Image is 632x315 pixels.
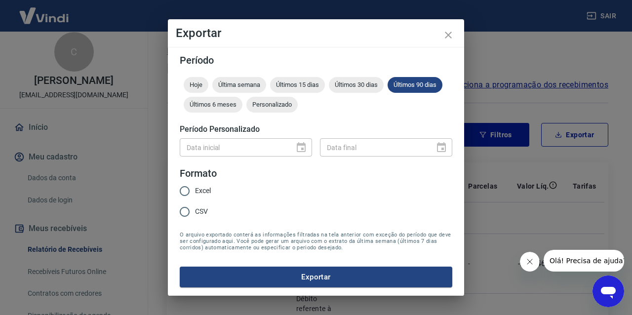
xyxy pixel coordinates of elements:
[520,252,540,272] iframe: Fechar mensagem
[388,77,442,93] div: Últimos 90 dias
[180,267,452,287] button: Exportar
[246,97,298,113] div: Personalizado
[195,186,211,196] span: Excel
[544,250,624,272] iframe: Mensagem da empresa
[6,7,83,15] span: Olá! Precisa de ajuda?
[195,206,208,217] span: CSV
[212,81,266,88] span: Última semana
[212,77,266,93] div: Última semana
[436,23,460,47] button: close
[246,101,298,108] span: Personalizado
[180,138,287,157] input: DD/MM/YYYY
[180,124,452,134] h5: Período Personalizado
[592,276,624,307] iframe: Botão para abrir a janela de mensagens
[388,81,442,88] span: Últimos 90 dias
[320,138,428,157] input: DD/MM/YYYY
[270,81,325,88] span: Últimos 15 dias
[180,232,452,251] span: O arquivo exportado conterá as informações filtradas na tela anterior com exceção do período que ...
[270,77,325,93] div: Últimos 15 dias
[184,101,242,108] span: Últimos 6 meses
[184,77,208,93] div: Hoje
[329,77,384,93] div: Últimos 30 dias
[184,97,242,113] div: Últimos 6 meses
[329,81,384,88] span: Últimos 30 dias
[176,27,456,39] h4: Exportar
[184,81,208,88] span: Hoje
[180,166,217,181] legend: Formato
[180,55,452,65] h5: Período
